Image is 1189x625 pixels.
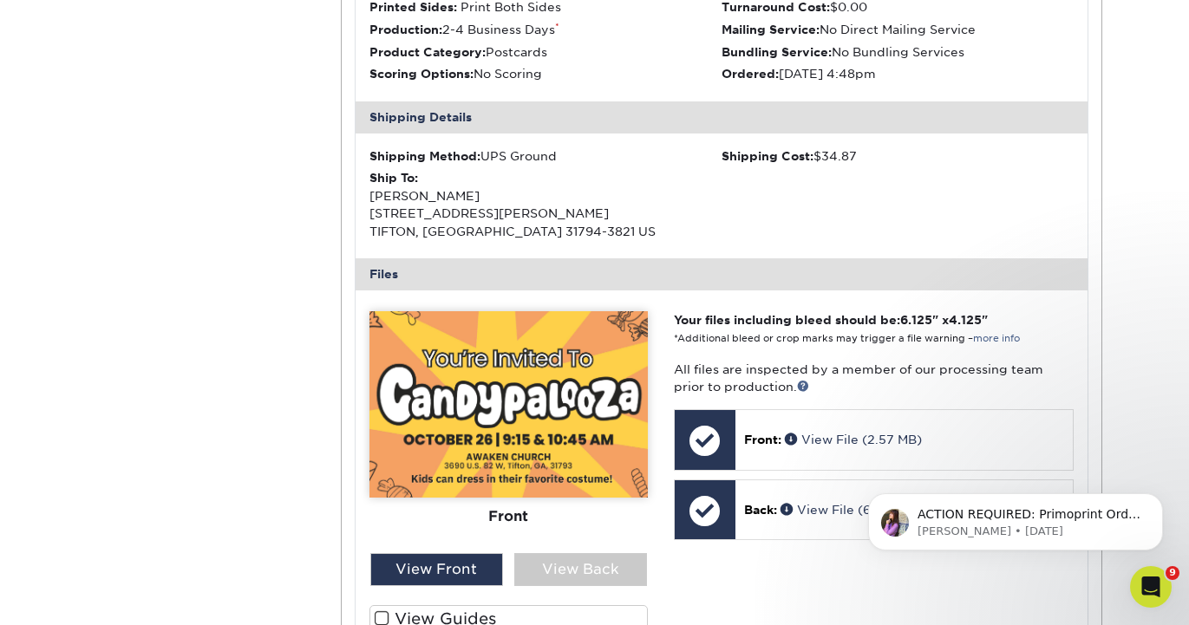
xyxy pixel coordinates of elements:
[781,503,924,517] a: View File (64.89 KB)
[722,65,1074,82] li: [DATE] 4:48pm
[842,457,1189,578] iframe: Intercom notifications message
[744,433,781,446] span: Front:
[369,149,480,163] strong: Shipping Method:
[722,149,813,163] strong: Shipping Cost:
[369,67,474,81] strong: Scoring Options:
[369,21,722,38] li: 2-4 Business Days
[514,553,647,586] div: View Back
[949,313,982,327] span: 4.125
[356,101,1088,133] div: Shipping Details
[369,147,722,165] div: UPS Ground
[744,503,777,517] span: Back:
[369,498,648,536] div: Front
[674,333,1020,344] small: *Additional bleed or crop marks may trigger a file warning –
[722,67,779,81] strong: Ordered:
[369,169,722,240] div: [PERSON_NAME] [STREET_ADDRESS][PERSON_NAME] TIFTON, [GEOGRAPHIC_DATA] 31794-3821 US
[973,333,1020,344] a: more info
[369,45,486,59] strong: Product Category:
[369,23,442,36] strong: Production:
[785,433,922,446] a: View File (2.57 MB)
[75,67,299,82] p: Message from Erica, sent 4w ago
[722,147,1074,165] div: $34.87
[369,43,722,61] li: Postcards
[370,553,503,586] div: View Front
[356,258,1088,290] div: Files
[722,21,1074,38] li: No Direct Mailing Service
[1130,566,1172,608] iframe: Intercom live chat
[900,313,932,327] span: 6.125
[75,50,298,581] span: ACTION REQUIRED: Primoprint Order 2599-111248-02288 Thank you for placing your print order with P...
[674,361,1074,396] p: All files are inspected by a member of our processing team prior to production.
[1166,566,1179,580] span: 9
[674,313,988,327] strong: Your files including bleed should be: " x "
[722,23,820,36] strong: Mailing Service:
[722,43,1074,61] li: No Bundling Services
[722,45,832,59] strong: Bundling Service:
[369,65,722,82] li: No Scoring
[369,171,418,185] strong: Ship To:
